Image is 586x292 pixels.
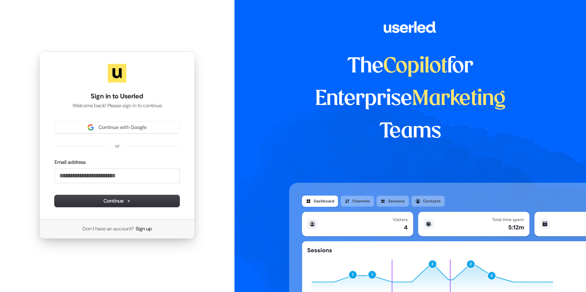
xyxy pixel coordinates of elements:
h1: The for Enterprise Teams [289,50,531,148]
img: Sign in with Google [88,124,94,131]
button: Continue [55,195,179,207]
img: Userled [108,64,126,82]
label: Email address [55,159,86,166]
button: Sign in with GoogleContinue with Google [55,122,179,133]
span: Continue [103,198,131,204]
span: Marketing [412,89,506,109]
h1: Sign in to Userled [55,92,179,101]
span: Don’t have an account? [83,225,134,232]
p: Welcome back! Please sign in to continue [55,102,179,109]
span: Copilot [383,57,447,77]
p: or [115,143,119,149]
a: Sign up [136,225,152,232]
span: Continue with Google [98,124,146,131]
